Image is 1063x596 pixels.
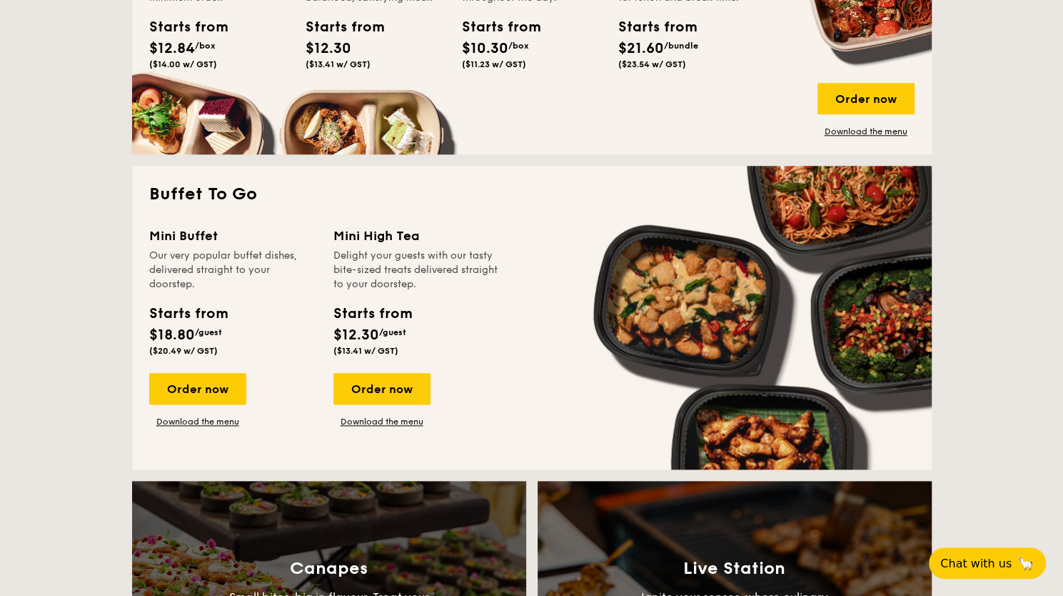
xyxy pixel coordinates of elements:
[333,327,379,344] span: $12.30
[618,59,686,69] span: ($23.54 w/ GST)
[618,40,664,57] span: $21.60
[333,373,430,404] div: Order now
[149,40,195,57] span: $12.84
[462,16,526,38] div: Starts from
[929,547,1046,579] button: Chat with us🦙
[940,557,1012,570] span: Chat with us
[306,16,370,38] div: Starts from
[149,226,316,246] div: Mini Buffet
[333,346,398,356] span: ($13.41 w/ GST)
[462,40,508,57] span: $10.30
[664,41,698,51] span: /bundle
[195,41,216,51] span: /box
[149,16,213,38] div: Starts from
[333,416,430,427] a: Download the menu
[290,559,368,579] h3: Canapes
[333,303,411,324] div: Starts from
[195,327,222,337] span: /guest
[333,226,500,246] div: Mini High Tea
[333,249,500,292] div: Delight your guests with our tasty bite-sized treats delivered straight to your doorstep.
[149,327,195,344] span: $18.80
[618,16,682,38] div: Starts from
[306,59,371,69] span: ($13.41 w/ GST)
[149,416,246,427] a: Download the menu
[149,303,227,324] div: Starts from
[1017,555,1034,572] span: 🦙
[817,126,915,137] a: Download the menu
[149,59,217,69] span: ($14.00 w/ GST)
[508,41,529,51] span: /box
[462,59,526,69] span: ($11.23 w/ GST)
[379,327,406,337] span: /guest
[149,183,915,206] h2: Buffet To Go
[683,559,785,579] h3: Live Station
[149,373,246,404] div: Order now
[306,40,351,57] span: $12.30
[149,249,316,292] div: Our very popular buffet dishes, delivered straight to your doorstep.
[817,83,915,114] div: Order now
[149,346,218,356] span: ($20.49 w/ GST)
